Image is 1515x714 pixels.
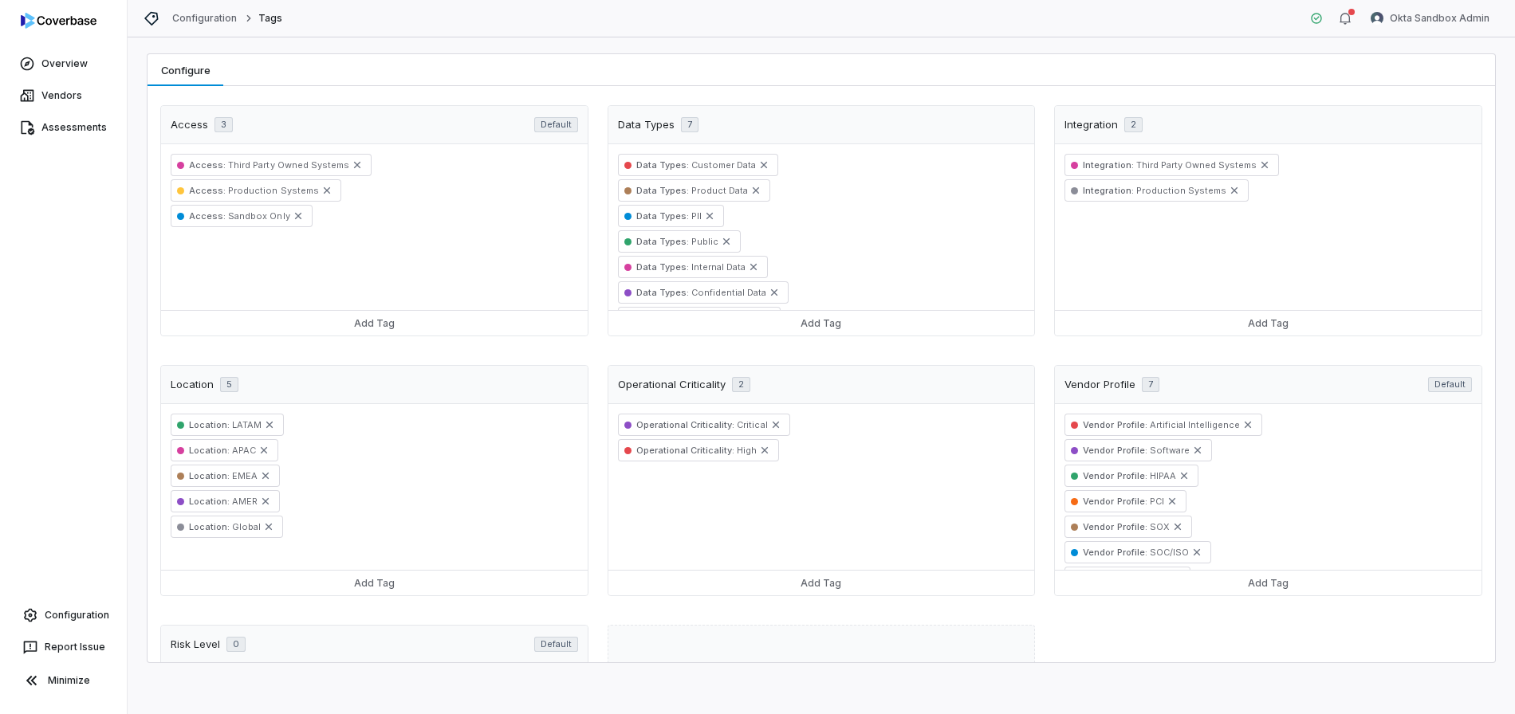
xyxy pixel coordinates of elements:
span: Integration : [1083,159,1133,171]
span: Global [230,521,261,532]
button: Remove [1190,442,1206,458]
button: Remove [718,233,734,249]
span: Configure [155,60,217,80]
span: Operational Criticality : [636,419,735,430]
span: Vendor Profile : [1083,419,1147,430]
span: 0 [233,638,239,650]
span: Data Types : [636,210,689,222]
span: SOC/ISO [1147,547,1189,558]
span: Integration : [1083,185,1133,196]
button: Remove [290,208,306,224]
span: Production Systems [1134,185,1227,196]
div: Vendor Profile [1064,377,1159,393]
span: 2 [738,379,744,390]
button: Remove [1257,157,1273,173]
span: 7 [1148,379,1153,390]
button: Remove [756,157,772,173]
span: Sandbox Only [226,210,289,222]
button: Remove [258,468,273,484]
button: Remove [262,417,277,433]
span: HIPAA [1147,470,1176,481]
div: Risk Level [171,637,246,653]
span: Internal Data [689,261,746,273]
img: logo-D7KZi-bG.svg [21,13,96,29]
span: Third Party Owned Systems [1134,159,1257,171]
button: Remove [258,493,273,509]
button: Minimize [6,665,120,696]
button: Add Tag [161,310,588,335]
a: Configuration [172,12,238,25]
span: Data Types : [636,159,689,171]
button: Okta Sandbox Admin avatarOkta Sandbox Admin [1361,6,1499,30]
span: Okta Sandbox Admin [1390,12,1489,25]
span: Operational Criticality : [636,445,735,456]
a: Overview [3,49,124,78]
span: Default [1434,379,1466,390]
span: Access : [189,159,226,171]
span: Access : [189,210,226,222]
span: Data Types : [636,185,689,196]
span: Tags [258,12,282,25]
a: Configuration [6,601,120,630]
span: Location : [189,419,230,430]
span: Location : [189,445,230,456]
span: Location : [189,496,230,507]
span: Software [1147,445,1190,456]
span: Data Types : [636,261,689,273]
span: SOX [1147,521,1170,532]
span: EMEA [230,470,258,481]
span: Customer Data [689,159,756,171]
span: Access : [189,185,226,196]
button: Remove [349,157,365,173]
button: Remove [1164,493,1180,509]
button: Remove [1176,468,1192,484]
span: Confidential Data [689,287,767,298]
span: PII [689,210,702,222]
div: Data Types [618,117,698,133]
button: Remove [748,182,764,198]
span: Product Data [689,185,748,196]
span: Location : [189,521,230,532]
button: Remove [1189,544,1205,560]
span: 5 [226,379,232,390]
button: Add Tag [1055,310,1482,335]
button: Remove [768,417,784,433]
span: 7 [687,119,692,131]
button: Remove [261,519,277,535]
button: Add Tag [608,570,1035,595]
a: Assessments [3,113,124,142]
span: Location : [189,470,230,481]
button: Remove [1170,519,1186,535]
span: PCI [1147,496,1164,507]
button: Remove [1226,182,1242,198]
div: Location [171,377,238,393]
span: 2 [1131,119,1136,131]
span: Vendor Profile : [1083,496,1147,507]
span: 3 [221,119,226,131]
button: Add Tag [608,310,1035,335]
span: Public [689,236,718,247]
span: Artificial Intelligence [1147,419,1241,430]
span: Vendor Profile : [1083,521,1147,532]
button: Add Tag [161,570,588,595]
button: Add Tag [1055,570,1482,595]
span: Vendor Profile : [1083,470,1147,481]
span: High [734,445,757,456]
div: Access [171,117,233,133]
button: Remove [319,182,335,198]
img: Okta Sandbox Admin avatar [1371,12,1383,25]
span: Third Party Owned Systems [226,159,349,171]
span: Default [541,638,572,650]
button: Remove [746,259,761,275]
span: LATAM [230,419,262,430]
button: Remove [702,208,718,224]
span: Data Types : [636,236,689,247]
span: APAC [230,445,256,456]
button: Remove [256,442,272,458]
span: Default [541,119,572,131]
div: Operational Criticality [618,377,750,393]
div: Integration [1064,117,1143,133]
a: Vendors [3,81,124,110]
button: Remove [757,442,773,458]
span: Data Types : [636,287,689,298]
